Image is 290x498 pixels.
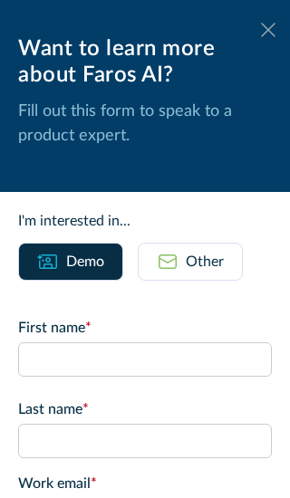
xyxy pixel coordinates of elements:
label: Last name [18,398,272,420]
div: Other [186,251,224,273]
p: Fill out this form to speak to a product expert. [18,100,272,148]
div: Demo [66,251,104,273]
div: Want to learn more about Faros AI? [18,36,272,89]
label: Work email [18,473,272,494]
label: First name [18,317,272,339]
div: I'm interested in... [18,210,272,232]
